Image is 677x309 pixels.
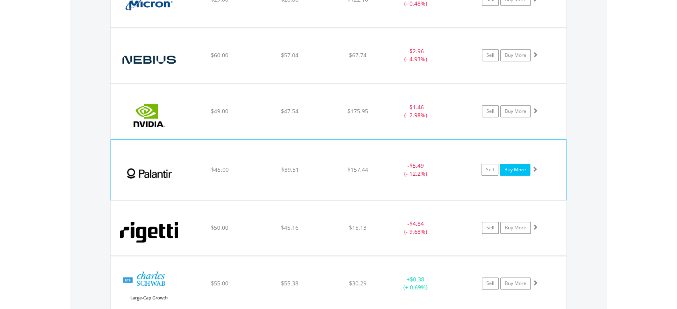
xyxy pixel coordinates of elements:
a: Sell [482,277,499,289]
span: $60.00 [211,51,228,59]
span: $30.29 [349,279,367,287]
span: $157.44 [347,166,368,173]
span: $15.13 [349,224,367,231]
a: Sell [482,49,499,61]
span: $1.46 [409,103,424,111]
span: $39.51 [281,166,298,173]
div: + (+ 0.69%) [385,275,446,291]
span: $4.84 [409,220,424,227]
div: - (- 12.2%) [385,162,445,178]
div: - (- 4.93%) [385,47,446,63]
a: Sell [482,105,499,117]
span: $55.00 [211,279,228,287]
img: EQU.US.SCHG.png [115,266,183,309]
a: Sell [482,164,498,176]
span: $0.38 [410,275,424,283]
a: Sell [482,222,499,234]
a: Buy More [500,49,531,61]
span: $50.00 [211,224,228,231]
a: Buy More [500,164,530,176]
img: EQU.US.RGTI.png [115,211,183,253]
div: - (- 2.98%) [385,103,446,119]
span: $45.00 [211,166,228,173]
img: EQU.US.NVDA.png [115,94,183,137]
span: $47.54 [281,107,298,115]
span: $2.96 [409,47,424,55]
span: $55.38 [281,279,298,287]
span: $5.49 [409,162,423,169]
a: Buy More [500,105,531,117]
div: - (- 9.68%) [385,220,446,236]
span: $45.16 [281,224,298,231]
img: EQU.US.NBIS.png [115,38,183,81]
a: Buy More [500,222,531,234]
span: $67.74 [349,51,367,59]
span: $175.95 [347,107,368,115]
span: $49.00 [211,107,228,115]
span: $57.04 [281,51,298,59]
a: Buy More [500,277,531,289]
img: EQU.US.PLTR.png [115,150,184,198]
